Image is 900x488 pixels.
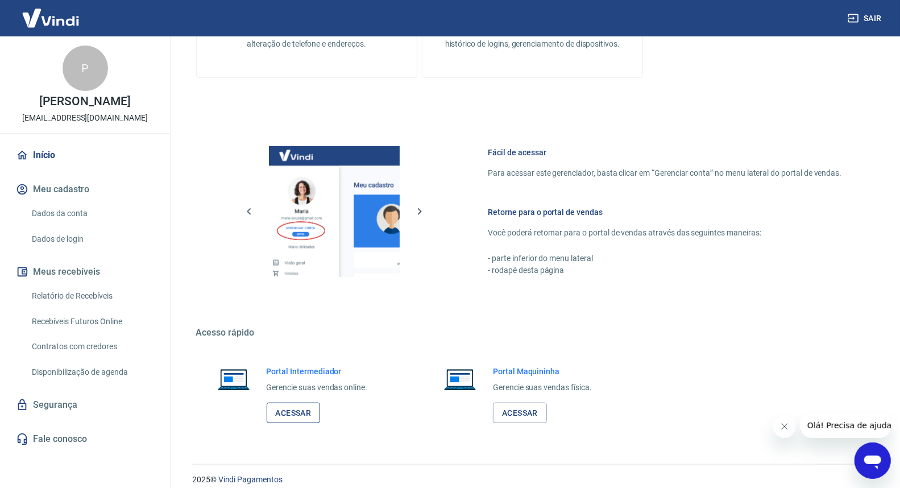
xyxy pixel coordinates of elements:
[267,403,321,424] a: Acessar
[192,474,873,486] p: 2025 ©
[267,382,368,394] p: Gerencie suas vendas online.
[210,366,258,393] img: Imagem de um notebook aberto
[436,366,484,393] img: Imagem de um notebook aberto
[845,8,886,29] button: Sair
[27,361,156,384] a: Disponibilização de agenda
[7,8,96,17] span: Olá! Precisa de ajuda?
[488,147,842,158] h6: Fácil de acessar
[488,253,842,264] p: - parte inferior do menu lateral
[14,143,156,168] a: Início
[27,284,156,308] a: Relatório de Recebíveis
[493,366,592,377] h6: Portal Maquininha
[493,403,547,424] a: Acessar
[493,382,592,394] p: Gerencie suas vendas física.
[14,1,88,35] img: Vindi
[14,427,156,452] a: Fale conosco
[269,146,400,277] img: Imagem da dashboard mostrando o botão de gerenciar conta na sidebar no lado esquerdo
[801,413,891,438] iframe: Mensagem da empresa
[27,202,156,225] a: Dados da conta
[488,167,842,179] p: Para acessar este gerenciador, basta clicar em “Gerenciar conta” no menu lateral do portal de ven...
[14,392,156,417] a: Segurança
[488,227,842,239] p: Você poderá retornar para o portal de vendas através das seguintes maneiras:
[14,177,156,202] button: Meu cadastro
[39,96,130,107] p: [PERSON_NAME]
[441,26,624,50] p: Alteração de senha, autenticação em duas etapas, histórico de logins, gerenciamento de dispositivos.
[488,206,842,218] h6: Retorne para o portal de vendas
[22,112,148,124] p: [EMAIL_ADDRESS][DOMAIN_NAME]
[267,366,368,377] h6: Portal Intermediador
[218,475,283,484] a: Vindi Pagamentos
[196,327,869,338] h5: Acesso rápido
[855,442,891,479] iframe: Botão para abrir a janela de mensagens
[63,46,108,91] div: P
[14,259,156,284] button: Meus recebíveis
[27,310,156,333] a: Recebíveis Futuros Online
[215,26,399,50] p: Gestão de dados cadastrais, envio de documentos, alteração de telefone e endereços.
[488,264,842,276] p: - rodapé desta página
[27,228,156,251] a: Dados de login
[27,335,156,358] a: Contratos com credores
[773,415,796,438] iframe: Fechar mensagem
